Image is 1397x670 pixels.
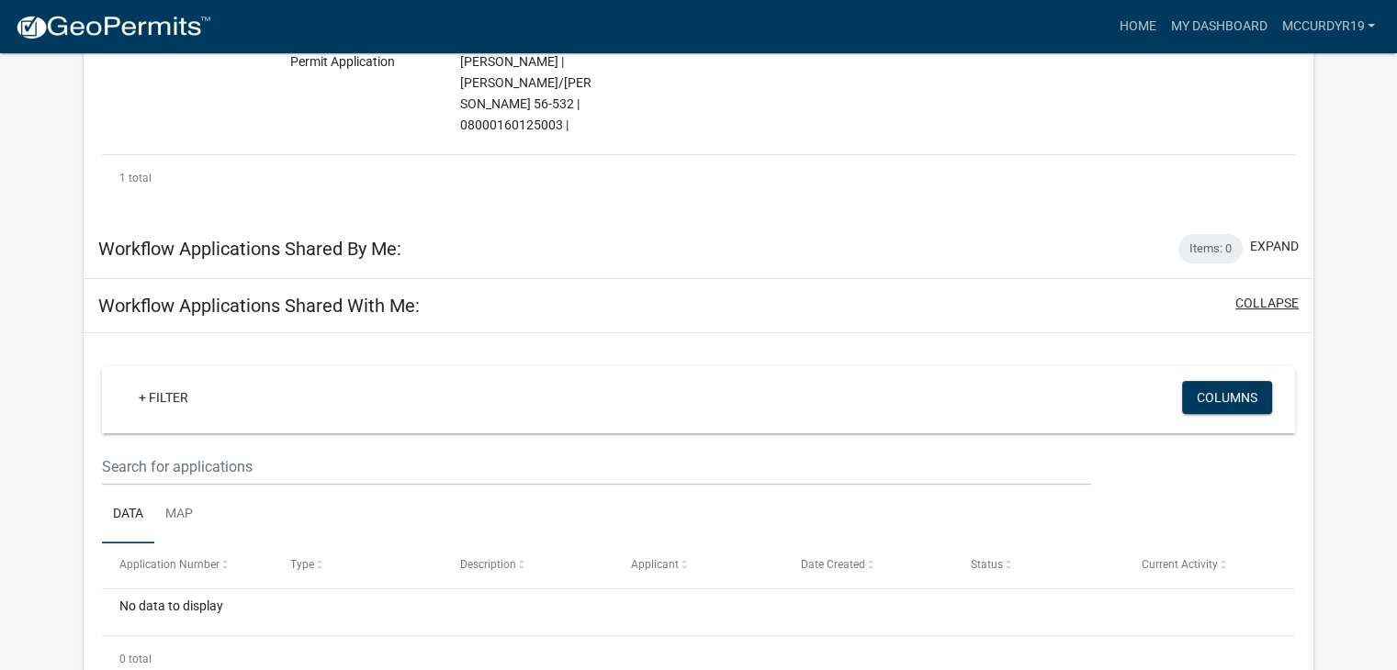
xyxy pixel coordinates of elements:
datatable-header-cell: Application Number [102,543,272,587]
a: mccurdyr19 [1274,9,1382,44]
a: Map [154,486,204,544]
a: Home [1111,9,1163,44]
span: Current Activity [1142,558,1218,571]
span: Description [460,558,516,571]
datatable-header-cell: Status [953,543,1123,587]
datatable-header-cell: Description [443,543,613,587]
input: Search for applications [102,448,1091,486]
span: Type [290,558,314,571]
div: 1 total [102,155,1295,201]
button: Columns [1182,381,1272,414]
button: expand [1250,237,1299,256]
h5: Workflow Applications Shared With Me: [98,295,420,317]
span: Applicant [631,558,679,571]
button: collapse [1235,294,1299,313]
span: Status [971,558,1003,571]
datatable-header-cell: Applicant [613,543,783,587]
span: Application Number [119,558,220,571]
a: + Filter [124,381,203,414]
span: Date Created [801,558,865,571]
span: Structure and Shoreland Alteration Permit Application [290,13,407,70]
a: My Dashboard [1163,9,1274,44]
h5: Workflow Applications Shared By Me: [98,238,401,260]
datatable-header-cell: Type [272,543,442,587]
div: Items: 0 [1178,234,1243,263]
datatable-header-cell: Current Activity [1124,543,1294,587]
a: Data [102,486,154,544]
div: No data to display [102,589,1295,635]
datatable-header-cell: Date Created [783,543,953,587]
